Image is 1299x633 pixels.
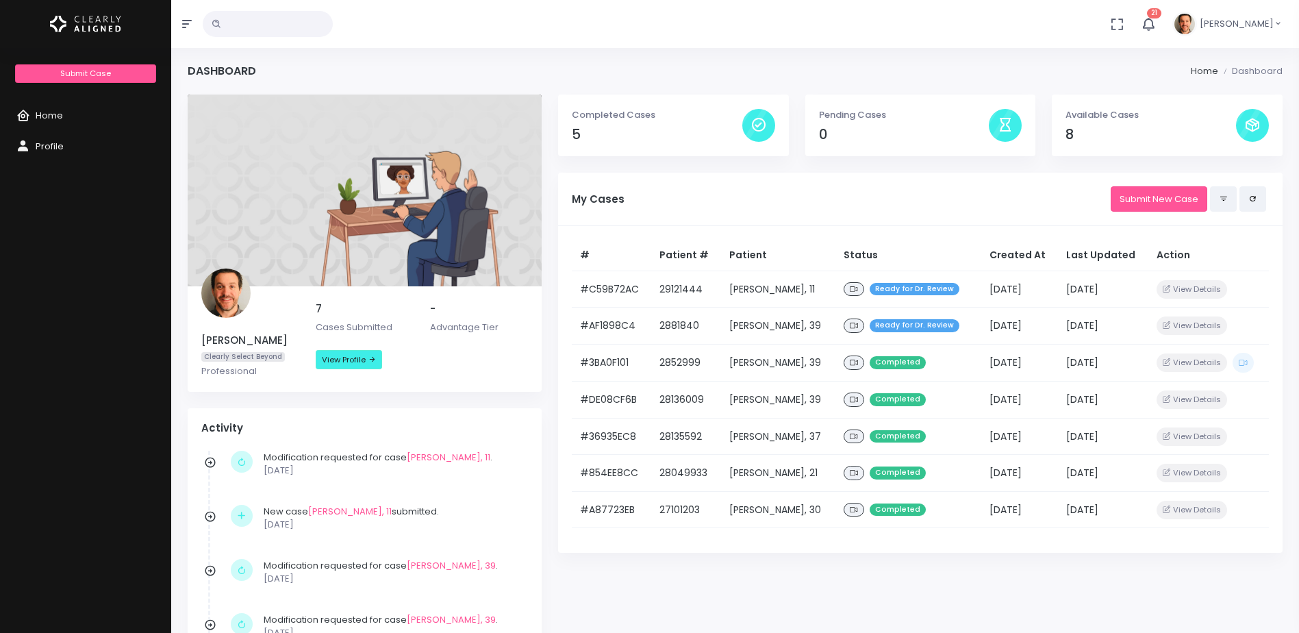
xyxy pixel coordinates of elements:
[264,451,521,477] div: Modification requested for case .
[316,350,382,369] a: View Profile
[721,344,835,381] td: [PERSON_NAME], 39
[651,418,721,455] td: 28135592
[651,491,721,528] td: 27101203
[1172,12,1197,36] img: Header Avatar
[1058,455,1148,492] td: [DATE]
[981,491,1058,528] td: [DATE]
[870,467,926,480] span: Completed
[572,455,651,492] td: #854EE8CC
[1058,491,1148,528] td: [DATE]
[572,240,651,271] th: #
[308,505,392,518] a: [PERSON_NAME], 11
[1058,382,1148,419] td: [DATE]
[572,382,651,419] td: #DE08CF6B
[1157,353,1227,372] button: View Details
[1191,64,1218,78] li: Home
[201,352,285,362] span: Clearly Select Beyond
[1058,418,1148,455] td: [DATE]
[572,491,651,528] td: #A87723EB
[870,393,926,406] span: Completed
[572,308,651,345] td: #AF1898C4
[1147,8,1161,18] span: 21
[721,382,835,419] td: [PERSON_NAME], 39
[819,108,989,122] p: Pending Cases
[201,334,299,347] h5: [PERSON_NAME]
[1058,271,1148,308] td: [DATE]
[1157,280,1227,299] button: View Details
[264,505,521,532] div: New case submitted.
[1200,17,1274,31] span: [PERSON_NAME]
[1157,501,1227,519] button: View Details
[201,422,528,434] h4: Activity
[430,303,528,315] h5: -
[870,319,959,332] span: Ready for Dr. Review
[15,64,155,83] a: Submit Case
[572,127,742,142] h4: 5
[1111,186,1207,212] a: Submit New Case
[651,308,721,345] td: 2881840
[316,321,414,334] p: Cases Submitted
[721,308,835,345] td: [PERSON_NAME], 39
[651,382,721,419] td: 28136009
[870,283,959,296] span: Ready for Dr. Review
[870,356,926,369] span: Completed
[572,418,651,455] td: #36935EC8
[264,572,521,586] p: [DATE]
[1058,308,1148,345] td: [DATE]
[981,308,1058,345] td: [DATE]
[1157,427,1227,446] button: View Details
[721,418,835,455] td: [PERSON_NAME], 37
[430,321,528,334] p: Advantage Tier
[264,464,521,477] p: [DATE]
[981,344,1058,381] td: [DATE]
[721,271,835,308] td: [PERSON_NAME], 11
[981,418,1058,455] td: [DATE]
[1157,390,1227,409] button: View Details
[1218,64,1283,78] li: Dashboard
[870,504,926,517] span: Completed
[1148,240,1269,271] th: Action
[60,68,111,79] span: Submit Case
[572,271,651,308] td: #C59B72AC
[201,364,299,378] p: Professional
[572,108,742,122] p: Completed Cases
[721,491,835,528] td: [PERSON_NAME], 30
[651,271,721,308] td: 29121444
[870,430,926,443] span: Completed
[981,382,1058,419] td: [DATE]
[1157,464,1227,482] button: View Details
[651,344,721,381] td: 2852999
[651,455,721,492] td: 28049933
[981,455,1058,492] td: [DATE]
[36,140,64,153] span: Profile
[721,455,835,492] td: [PERSON_NAME], 21
[50,10,121,38] img: Logo Horizontal
[1157,316,1227,335] button: View Details
[188,64,256,77] h4: Dashboard
[1065,127,1236,142] h4: 8
[721,240,835,271] th: Patient
[835,240,981,271] th: Status
[1065,108,1236,122] p: Available Cases
[407,559,496,572] a: [PERSON_NAME], 39
[1058,240,1148,271] th: Last Updated
[264,559,521,586] div: Modification requested for case .
[572,344,651,381] td: #3BA0F101
[819,127,989,142] h4: 0
[1058,344,1148,381] td: [DATE]
[407,613,496,626] a: [PERSON_NAME], 39
[36,109,63,122] span: Home
[981,240,1058,271] th: Created At
[316,303,414,315] h5: 7
[264,518,521,532] p: [DATE]
[572,193,1111,206] h5: My Cases
[981,271,1058,308] td: [DATE]
[651,240,721,271] th: Patient #
[407,451,490,464] a: [PERSON_NAME], 11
